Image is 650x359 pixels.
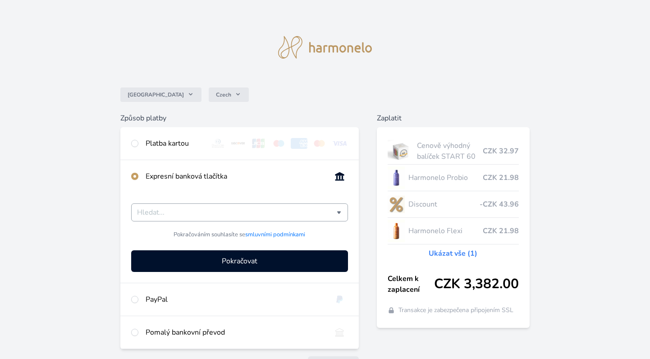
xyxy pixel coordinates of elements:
input: Hledat... [137,207,337,218]
span: -CZK 43.96 [480,199,519,210]
img: logo.svg [278,36,372,59]
div: Pomalý bankovní převod [146,327,324,338]
a: Ukázat vše (1) [429,248,477,259]
img: CLEAN_PROBIO_se_stinem_x-lo.jpg [388,166,405,189]
img: bankTransfer_IBAN.svg [331,327,348,338]
button: Czech [209,87,249,102]
div: Platba kartou [146,138,202,149]
span: CZK 21.98 [483,226,519,236]
img: onlineBanking_CZ.svg [331,171,348,182]
div: Expresní banková tlačítka [146,171,324,182]
img: CLEAN_FLEXI_se_stinem_x-hi_(1)-lo.jpg [388,220,405,242]
span: Discount [408,199,480,210]
span: Transakce je zabezpečena připojením SSL [398,306,513,315]
div: Vyberte svou banku [131,203,348,221]
img: jcb.svg [250,138,267,149]
img: maestro.svg [270,138,287,149]
img: visa.svg [331,138,348,149]
a: smluvními podmínkami [245,230,305,239]
img: amex.svg [291,138,307,149]
span: CZK 3,382.00 [434,276,519,292]
h6: Zaplatit [377,113,530,124]
div: PayPal [146,294,324,305]
img: start.jpg [388,140,413,162]
img: diners.svg [210,138,226,149]
button: [GEOGRAPHIC_DATA] [120,87,201,102]
img: discount-lo.png [388,193,405,216]
img: discover.svg [230,138,247,149]
img: paypal.svg [331,294,348,305]
h6: Způsob platby [120,113,359,124]
span: Celkem k zaplacení [388,273,434,295]
img: mc.svg [311,138,328,149]
span: Pokračováním souhlasíte se [174,230,305,239]
span: Cenově výhodný balíček START 60 [417,140,483,162]
span: Harmonelo Probio [408,172,483,183]
span: CZK 21.98 [483,172,519,183]
button: Pokračovat [131,250,348,272]
span: [GEOGRAPHIC_DATA] [128,91,184,98]
span: CZK 32.97 [483,146,519,156]
span: Pokračovat [222,256,257,267]
span: Czech [216,91,231,98]
span: Harmonelo Flexi [408,226,483,236]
